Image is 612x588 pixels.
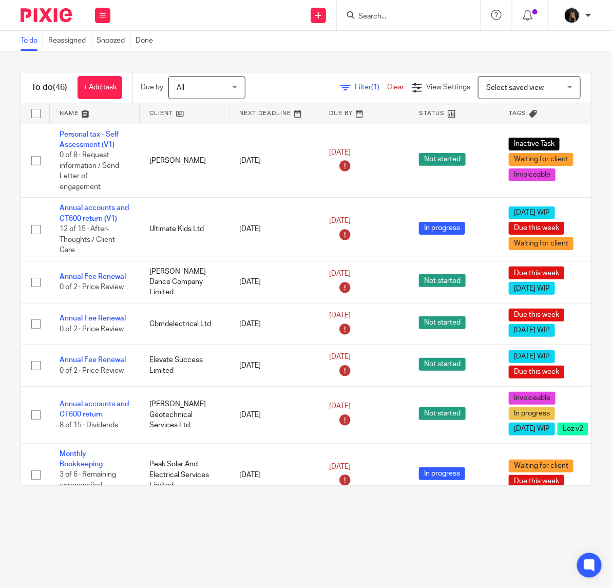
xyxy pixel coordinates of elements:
[60,225,115,254] span: 12 of 15 · After-Thoughts / Client Care
[229,198,319,261] td: [DATE]
[60,422,118,429] span: 8 of 15 · Dividends
[329,270,351,277] span: [DATE]
[229,345,319,386] td: [DATE]
[329,149,351,156] span: [DATE]
[329,312,351,319] span: [DATE]
[139,261,229,303] td: [PERSON_NAME] Dance Company Limited
[509,267,564,279] span: Due this week
[387,84,404,91] a: Clear
[139,443,229,506] td: Peak Solar And Electrical Services Limited
[509,407,555,420] span: In progress
[60,131,119,148] a: Personal tax - Self Assessment (V1)
[141,82,163,92] p: Due by
[419,222,465,235] span: In progress
[229,443,319,506] td: [DATE]
[419,407,466,420] span: Not started
[426,84,470,91] span: View Settings
[509,423,555,435] span: [DATE] WIP
[60,204,129,222] a: Annual accounts and CT600 return (V1)
[21,8,72,22] img: Pixie
[419,316,466,329] span: Not started
[329,463,351,470] span: [DATE]
[419,358,466,371] span: Not started
[139,345,229,386] td: Elevate Success Limited
[139,198,229,261] td: Ultimate Kids Ltd
[229,386,319,443] td: [DATE]
[509,282,555,295] span: [DATE] WIP
[419,274,466,287] span: Not started
[60,367,124,374] span: 0 of 2 · Price Review
[21,31,43,51] a: To do
[229,303,319,345] td: [DATE]
[371,84,379,91] span: (1)
[509,309,564,321] span: Due this week
[229,124,319,198] td: [DATE]
[60,356,126,364] a: Annual Fee Renewal
[31,82,67,93] h1: To do
[486,84,544,91] span: Select saved view
[60,273,126,280] a: Annual Fee Renewal
[509,168,556,181] span: Invoiceable
[357,12,450,22] input: Search
[509,324,555,337] span: [DATE] WIP
[177,84,184,91] span: All
[139,386,229,443] td: [PERSON_NAME] Geotechnical Services Ltd
[509,392,556,405] span: Invoiceable
[355,84,387,91] span: Filter
[229,261,319,303] td: [DATE]
[509,475,564,488] span: Due this week
[509,222,564,235] span: Due this week
[564,7,580,24] img: 455A9867.jpg
[78,76,122,99] a: + Add task
[509,350,555,363] span: [DATE] WIP
[136,31,158,51] a: Done
[60,326,124,333] span: 0 of 2 · Price Review
[60,401,129,418] a: Annual accounts and CT600 return
[509,138,560,150] span: Inactive Task
[509,460,573,472] span: Waiting for client
[139,124,229,198] td: [PERSON_NAME]
[60,471,116,500] span: 3 of 6 · Remaining unreconciled transactions
[329,218,351,225] span: [DATE]
[139,303,229,345] td: Cbmdelectrical Ltd
[97,31,130,51] a: Snoozed
[329,403,351,410] span: [DATE]
[329,354,351,361] span: [DATE]
[509,110,527,116] span: Tags
[509,366,564,378] span: Due this week
[509,153,573,166] span: Waiting for client
[558,423,588,435] span: Loz v2
[53,83,67,91] span: (46)
[60,283,124,291] span: 0 of 2 · Price Review
[509,206,555,219] span: [DATE] WIP
[60,450,103,468] a: Monthly Bookkeeping
[60,315,126,322] a: Annual Fee Renewal
[60,151,119,191] span: 0 of 8 · Request information / Send Letter of engagement
[48,31,91,51] a: Reassigned
[419,467,465,480] span: In progress
[419,153,466,166] span: Not started
[509,237,573,250] span: Waiting for client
